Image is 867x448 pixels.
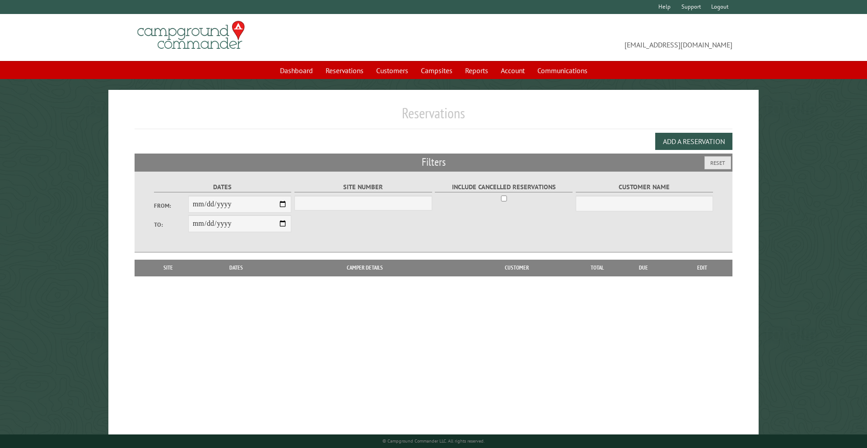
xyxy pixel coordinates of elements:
button: Add a Reservation [655,133,732,150]
th: Customer [455,260,579,276]
th: Dates [198,260,275,276]
th: Total [579,260,615,276]
a: Campsites [415,62,458,79]
th: Site [139,260,198,276]
a: Reservations [320,62,369,79]
small: © Campground Commander LLC. All rights reserved. [382,438,485,444]
button: Reset [704,156,731,169]
a: Reports [460,62,494,79]
img: Campground Commander [135,18,247,53]
label: Customer Name [576,182,713,192]
label: Include Cancelled Reservations [435,182,573,192]
th: Camper Details [275,260,455,276]
a: Dashboard [275,62,318,79]
label: To: [154,220,188,229]
a: Customers [371,62,414,79]
th: Edit [672,260,733,276]
span: [EMAIL_ADDRESS][DOMAIN_NAME] [433,25,732,50]
label: Dates [154,182,292,192]
label: From: [154,201,188,210]
a: Communications [532,62,593,79]
h2: Filters [135,154,733,171]
label: Site Number [294,182,432,192]
th: Due [615,260,672,276]
a: Account [495,62,530,79]
h1: Reservations [135,104,733,129]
